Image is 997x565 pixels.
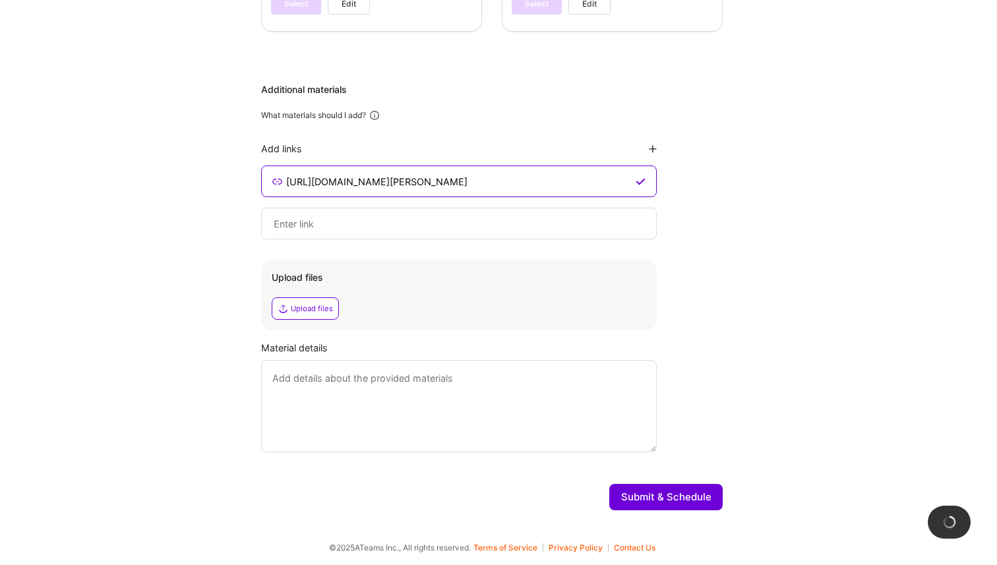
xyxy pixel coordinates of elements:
button: Privacy Policy [549,543,609,552]
span: © 2025 ATeams Inc., All rights reserved. [329,541,471,554]
div: Add links [261,142,302,155]
div: Additional materials [261,83,723,96]
i: icon PlusBlackFlat [649,145,657,153]
i: icon CheckPurple [636,176,646,187]
input: Enter link [285,173,633,189]
div: What materials should I add? [261,110,366,121]
div: Upload files [291,303,333,314]
i: icon Upload2 [278,303,288,314]
button: Terms of Service [473,543,543,552]
input: Enter link [272,216,646,231]
button: Contact Us [614,543,655,552]
img: loading [942,515,957,529]
i: icon Info [369,109,380,121]
i: icon LinkSecondary [272,176,282,187]
div: Upload files [272,271,646,284]
button: Submit & Schedule [609,484,723,510]
div: Material details [261,341,723,355]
